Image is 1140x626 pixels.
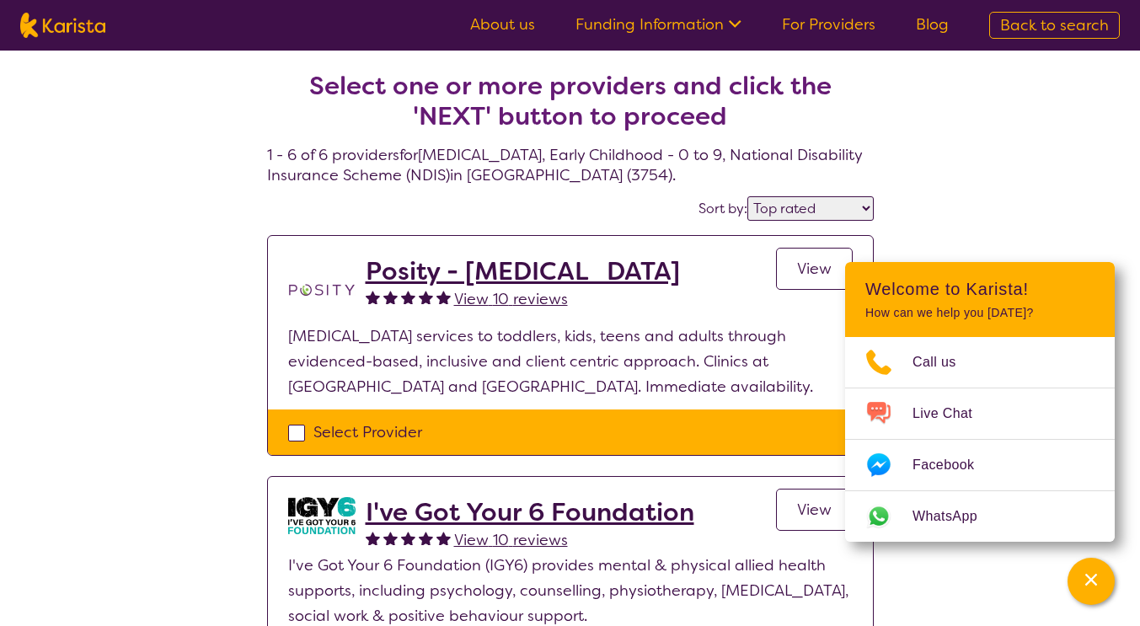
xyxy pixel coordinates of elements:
img: fullstar [401,290,415,304]
img: Karista logo [20,13,105,38]
span: Back to search [1000,15,1109,35]
span: Live Chat [913,401,993,426]
button: Channel Menu [1068,558,1115,605]
ul: Choose channel [845,337,1115,542]
img: fullstar [419,531,433,545]
img: fullstar [436,531,451,545]
span: Call us [913,350,977,375]
h2: Welcome to Karista! [865,279,1095,299]
a: View 10 reviews [454,286,568,312]
img: fullstar [401,531,415,545]
img: fullstar [366,531,380,545]
a: Blog [916,14,949,35]
img: fullstar [383,290,398,304]
a: Back to search [989,12,1120,39]
span: View 10 reviews [454,289,568,309]
a: View 10 reviews [454,527,568,553]
span: WhatsApp [913,504,998,529]
div: Channel Menu [845,262,1115,542]
h4: 1 - 6 of 6 providers for [MEDICAL_DATA] , Early Childhood - 0 to 9 , National Disability Insuranc... [267,30,874,185]
label: Sort by: [698,200,747,217]
img: fullstar [366,290,380,304]
img: t1bslo80pcylnzwjhndq.png [288,256,356,324]
a: View [776,489,853,531]
a: View [776,248,853,290]
a: Posity - [MEDICAL_DATA] [366,256,680,286]
a: For Providers [782,14,875,35]
p: [MEDICAL_DATA] services to toddlers, kids, teens and adults through evidenced-based, inclusive an... [288,324,853,399]
img: fullstar [436,290,451,304]
a: Web link opens in a new tab. [845,491,1115,542]
img: fullstar [419,290,433,304]
span: View [797,259,832,279]
a: About us [470,14,535,35]
span: View 10 reviews [454,530,568,550]
h2: Select one or more providers and click the 'NEXT' button to proceed [287,71,854,131]
p: How can we help you [DATE]? [865,306,1095,320]
a: Funding Information [575,14,741,35]
span: View [797,500,832,520]
a: I've Got Your 6 Foundation [366,497,694,527]
img: aw0qclyvxjfem2oefjis.jpg [288,497,356,534]
img: fullstar [383,531,398,545]
span: Facebook [913,452,994,478]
